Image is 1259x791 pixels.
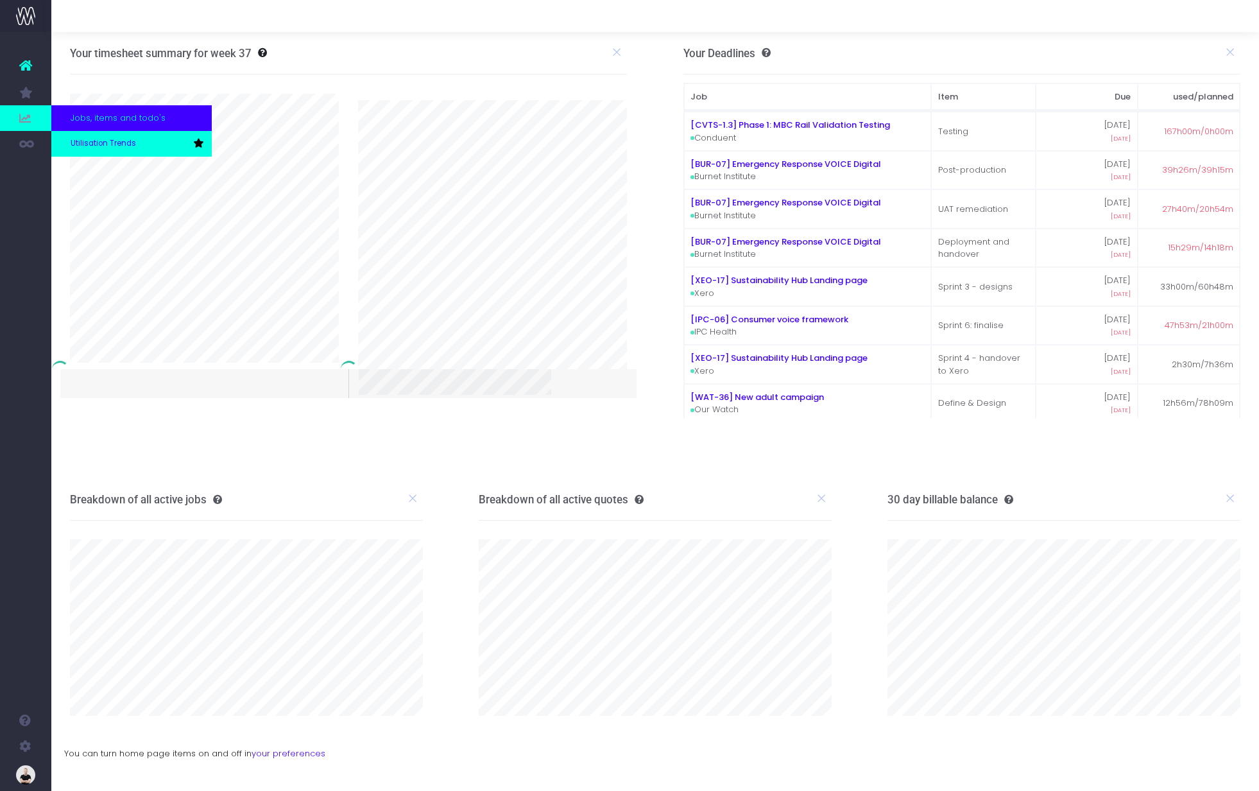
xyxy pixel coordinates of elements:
a: [XEO-17] Sustainability Hub Landing page [690,352,868,364]
td: Xero [684,345,932,384]
td: Sprint 6: finalise [931,306,1035,345]
a: [IPC-06] Consumer voice framework [690,313,848,326]
th: Due: activate to sort column ascending [1036,83,1138,110]
img: images/default_profile_image.png [16,765,35,785]
a: [WAT-36] New adult campaign [690,391,824,403]
td: Sprint 4 - handover to Xero [931,345,1035,384]
a: [BUR-07] Emergency Response VOICE Digital [690,236,881,248]
td: Burnet Institute [684,189,932,229]
td: Sprint 3 - designs [931,267,1035,306]
span: 2h30m/7h36m [1172,358,1233,371]
td: Define & Design [931,384,1035,423]
td: [DATE] [1036,267,1138,306]
span: [DATE] [1111,367,1131,376]
td: [DATE] [1036,151,1138,190]
a: [XEO-17] Sustainability Hub Landing page [690,274,868,286]
h3: Breakdown of all active jobs [70,493,222,506]
a: Utilisation Trends [51,131,212,157]
td: IPC Health [684,306,932,345]
span: 15h29m/14h18m [1168,241,1233,254]
th: Job: activate to sort column ascending [684,83,932,110]
td: Post-production [931,151,1035,190]
a: [BUR-07] Emergency Response VOICE Digital [690,158,881,170]
span: [DATE] [1111,250,1131,259]
td: [DATE] [1036,189,1138,229]
h3: Your Deadlines [683,47,771,60]
span: Utilisation Trends [71,138,136,150]
td: Conduent [684,112,932,151]
span: [DATE] [1111,406,1131,415]
td: UAT remediation [931,189,1035,229]
h3: 30 day billable balance [887,493,1013,506]
span: 167h00m/0h00m [1164,125,1233,138]
td: Testing [931,112,1035,151]
h3: Breakdown of all active quotes [479,493,644,506]
a: [BUR-07] Emergency Response VOICE Digital [690,196,881,209]
div: You can turn home page items on and off in [51,734,1259,760]
td: Burnet Institute [684,229,932,268]
a: your preferences [252,747,325,760]
span: [DATE] [1111,212,1131,221]
span: 12h56m/78h09m [1163,397,1233,410]
th: Item: activate to sort column ascending [931,83,1035,110]
td: Xero [684,267,932,306]
td: [DATE] [1036,384,1138,423]
td: [DATE] [1036,229,1138,268]
span: [DATE] [1111,290,1131,299]
span: 33h00m/60h48m [1160,281,1233,293]
span: [DATE] [1111,328,1131,337]
span: [DATE] [1111,173,1131,182]
td: [DATE] [1036,306,1138,345]
td: Our Watch [684,384,932,423]
td: Deployment and handover [931,229,1035,268]
span: 47h53m/21h00m [1165,319,1233,332]
td: Burnet Institute [684,151,932,190]
td: [DATE] [1036,345,1138,384]
a: [CVTS-1.3] Phase 1: MBC Rail Validation Testing [690,119,890,131]
td: [DATE] [1036,112,1138,151]
span: 39h26m/39h15m [1162,164,1233,177]
span: Jobs, items and todo's [71,112,166,125]
span: 27h40m/20h54m [1162,203,1233,216]
h3: Your timesheet summary for week 37 [70,47,252,60]
th: used/planned: activate to sort column ascending [1138,83,1240,110]
span: [DATE] [1111,134,1131,143]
